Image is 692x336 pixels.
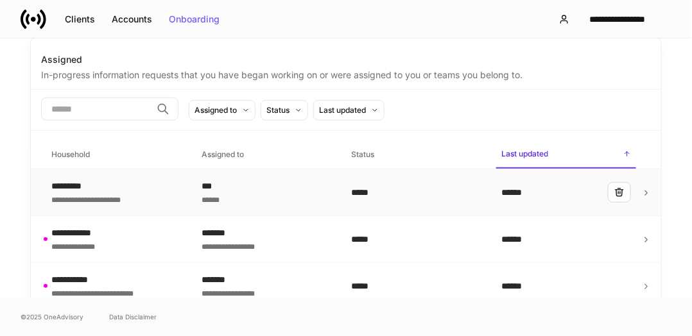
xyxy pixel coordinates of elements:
span: Status [347,142,487,168]
button: Last updated [313,100,385,121]
span: Assigned to [196,142,336,168]
div: Status [266,104,290,116]
div: Assigned to [195,104,237,116]
div: Onboarding [169,15,220,24]
button: Assigned to [189,100,255,121]
span: Household [46,142,186,168]
button: Accounts [103,9,160,29]
button: Clients [56,9,103,29]
h6: Assigned to [202,148,244,160]
a: Data Disclaimer [109,312,157,322]
div: Last updated [319,104,366,116]
h6: Status [352,148,375,160]
button: Status [261,100,308,121]
div: Clients [65,15,95,24]
div: Assigned [41,53,651,66]
h6: Household [51,148,90,160]
div: In-progress information requests that you have began working on or were assigned to you or teams ... [41,66,651,81]
span: © 2025 OneAdvisory [21,312,83,322]
span: Last updated [496,141,636,169]
div: Accounts [112,15,152,24]
button: Onboarding [160,9,228,29]
h6: Last updated [501,147,548,160]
